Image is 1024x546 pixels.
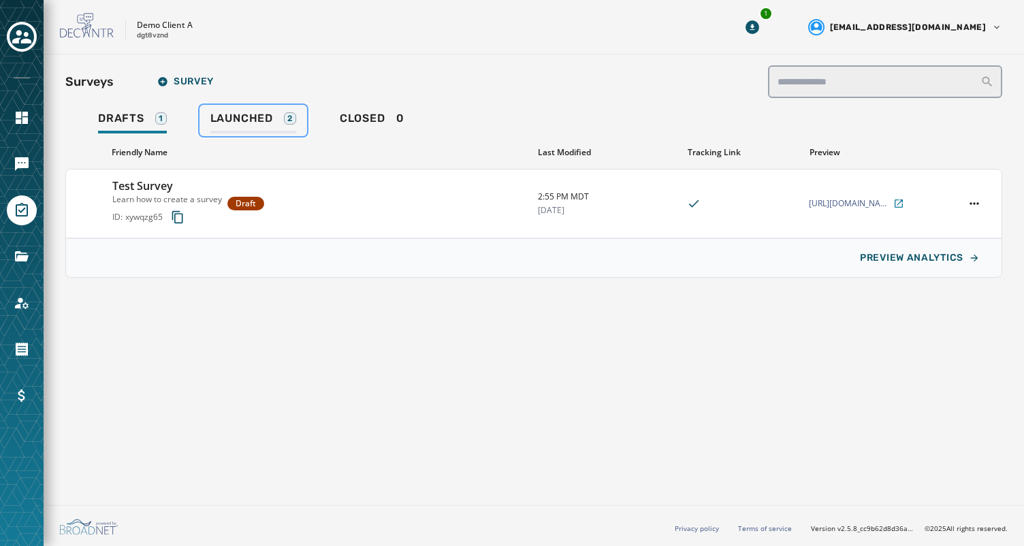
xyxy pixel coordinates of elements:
span: Launched [210,112,273,125]
h3: Test Survey [112,178,222,194]
div: 0 [340,112,404,133]
p: Demo Client A [137,20,193,31]
button: Toggle account select drawer [7,22,37,52]
div: Friendly Name [112,147,527,158]
a: Terms of service [738,524,792,533]
span: [DATE] [538,205,676,216]
body: Rich Text Area [11,11,444,26]
div: 1 [759,7,773,20]
span: © 2025 All rights reserved. [925,524,1008,533]
p: Learn how to create a survey [112,194,222,205]
div: Last Modified [538,147,676,158]
span: Drafts [98,112,144,125]
button: Copy survey ID to clipboard [165,205,190,229]
button: Test Survey action menu [965,194,984,213]
button: PREVIEW ANALYTICS [849,244,991,272]
div: 2 [284,112,296,125]
a: Navigate to Account [7,288,37,318]
span: [URL][DOMAIN_NAME] [809,198,891,209]
a: Navigate to Files [7,242,37,272]
button: Download Menu [740,15,765,39]
a: Navigate to Home [7,103,37,133]
a: Privacy policy [675,524,719,533]
div: 1 [155,112,167,125]
span: 2:55 PM MDT [538,191,676,202]
button: Survey [146,68,225,95]
a: Navigate to Billing [7,381,37,411]
a: Launched2 [199,105,307,136]
span: ID: [112,212,123,223]
a: [URL][DOMAIN_NAME] [809,198,904,209]
div: Tracking Link [688,147,799,158]
span: Closed [340,112,385,125]
a: Drafts1 [87,105,178,136]
span: Draft [236,198,256,209]
button: User settings [803,14,1008,41]
span: [EMAIL_ADDRESS][DOMAIN_NAME] [830,22,986,33]
div: Preview [810,147,948,158]
a: Closed0 [329,105,415,136]
a: Navigate to Surveys [7,195,37,225]
a: Navigate to Messaging [7,149,37,179]
span: Version [811,524,914,534]
p: dgt8vznd [137,31,168,41]
h2: Surveys [65,72,114,91]
span: PREVIEW ANALYTICS [860,253,963,263]
span: xywqzg65 [125,212,163,223]
span: v2.5.8_cc9b62d8d36ac40d66e6ee4009d0e0f304571100 [837,524,914,534]
a: Navigate to Orders [7,334,37,364]
span: Survey [157,76,214,87]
